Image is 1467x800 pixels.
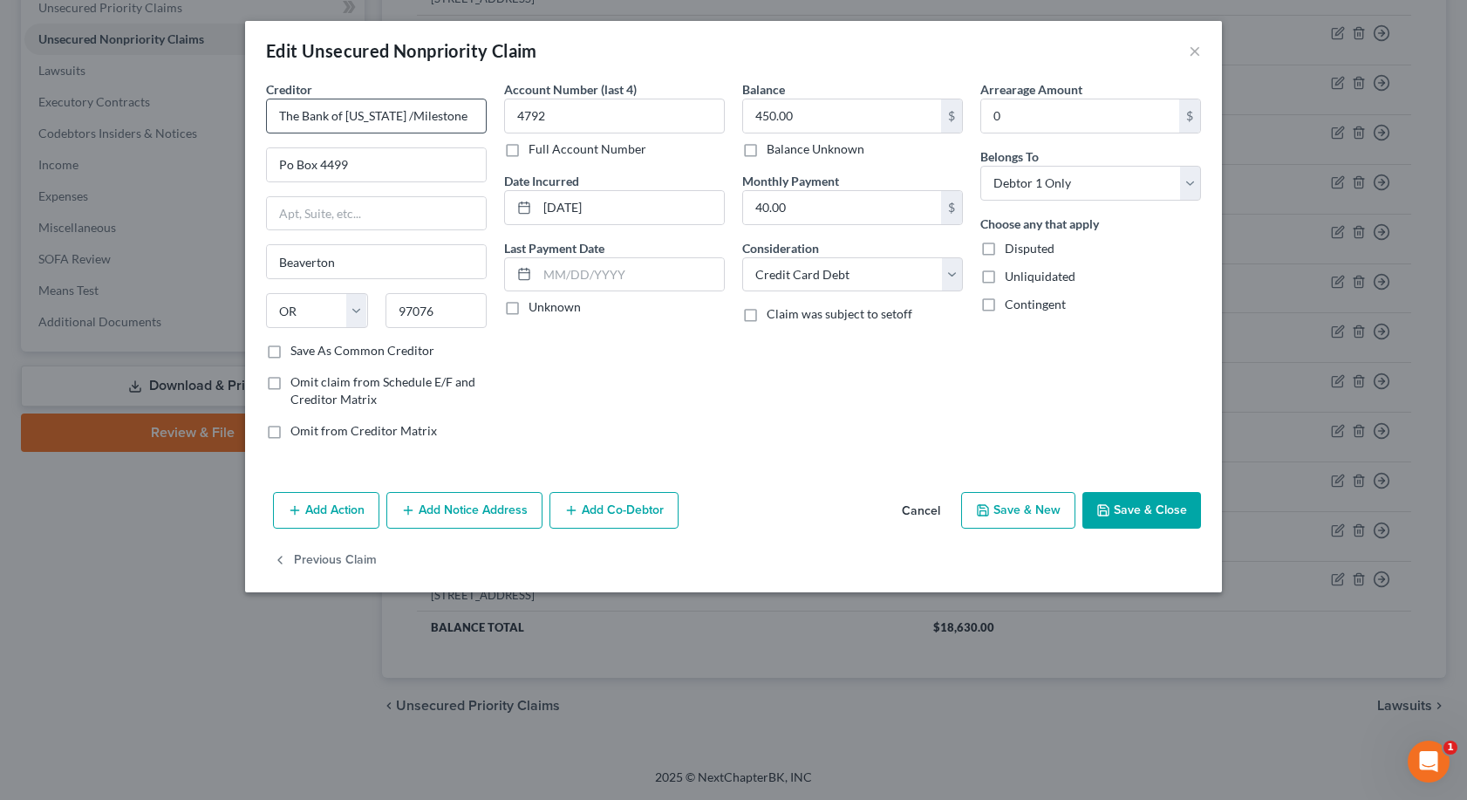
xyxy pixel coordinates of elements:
[961,492,1075,529] button: Save & New
[273,492,379,529] button: Add Action
[767,140,864,158] label: Balance Unknown
[742,80,785,99] label: Balance
[1005,269,1075,284] span: Unliquidated
[1005,297,1066,311] span: Contingent
[980,80,1082,99] label: Arrearage Amount
[267,245,486,278] input: Enter city...
[290,374,475,407] span: Omit claim from Schedule E/F and Creditor Matrix
[267,148,486,181] input: Enter address...
[537,258,724,291] input: MM/DD/YYYY
[981,99,1179,133] input: 0.00
[504,172,579,190] label: Date Incurred
[266,82,312,97] span: Creditor
[1408,741,1450,783] iframe: Intercom live chat
[742,239,819,257] label: Consideration
[504,99,725,133] input: XXXX
[1189,40,1201,61] button: ×
[980,149,1039,164] span: Belongs To
[549,492,679,529] button: Add Co-Debtor
[504,239,604,257] label: Last Payment Date
[290,342,434,359] label: Save As Common Creditor
[266,38,537,63] div: Edit Unsecured Nonpriority Claim
[290,423,437,438] span: Omit from Creditor Matrix
[1179,99,1200,133] div: $
[504,80,637,99] label: Account Number (last 4)
[941,191,962,224] div: $
[386,293,488,328] input: Enter zip...
[743,99,941,133] input: 0.00
[266,99,487,133] input: Search creditor by name...
[888,494,954,529] button: Cancel
[1082,492,1201,529] button: Save & Close
[941,99,962,133] div: $
[537,191,724,224] input: MM/DD/YYYY
[980,215,1099,233] label: Choose any that apply
[529,298,581,316] label: Unknown
[1005,241,1054,256] span: Disputed
[267,197,486,230] input: Apt, Suite, etc...
[743,191,941,224] input: 0.00
[742,172,839,190] label: Monthly Payment
[386,492,542,529] button: Add Notice Address
[529,140,646,158] label: Full Account Number
[273,543,377,579] button: Previous Claim
[1443,741,1457,755] span: 1
[767,306,912,321] span: Claim was subject to setoff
